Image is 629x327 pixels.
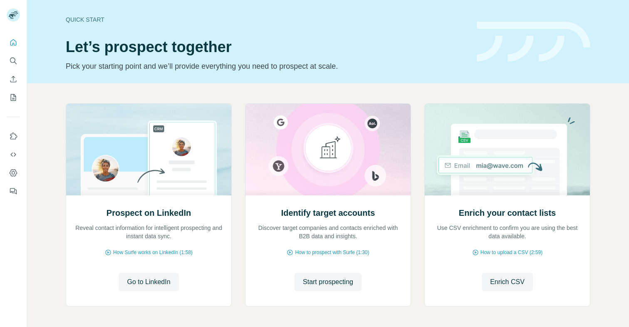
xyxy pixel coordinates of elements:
h2: Enrich your contact lists [459,207,556,219]
span: Start prospecting [303,277,353,287]
span: Enrich CSV [490,277,525,287]
h1: Let’s prospect together [66,39,467,55]
img: banner [477,22,590,62]
button: Start prospecting [295,273,362,291]
button: My lists [7,90,20,105]
button: Go to LinkedIn [119,273,178,291]
h2: Prospect on LinkedIn [106,207,191,219]
button: Enrich CSV [482,273,533,291]
p: Pick your starting point and we’ll provide everything you need to prospect at scale. [66,60,467,72]
button: Feedback [7,184,20,199]
h2: Identify target accounts [281,207,375,219]
span: Go to LinkedIn [127,277,170,287]
p: Use CSV enrichment to confirm you are using the best data available. [433,224,582,240]
span: How Surfe works on LinkedIn (1:58) [113,249,193,256]
button: Search [7,53,20,68]
div: Quick start [66,15,467,24]
p: Reveal contact information for intelligent prospecting and instant data sync. [74,224,223,240]
img: Enrich your contact lists [424,104,590,195]
button: Use Surfe API [7,147,20,162]
img: Prospect on LinkedIn [66,104,232,195]
p: Discover target companies and contacts enriched with B2B data and insights. [254,224,402,240]
button: Use Surfe on LinkedIn [7,129,20,144]
span: How to upload a CSV (2:59) [480,249,542,256]
button: Dashboard [7,165,20,180]
button: Enrich CSV [7,72,20,87]
button: Quick start [7,35,20,50]
span: How to prospect with Surfe (1:30) [295,249,369,256]
img: Identify target accounts [245,104,411,195]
